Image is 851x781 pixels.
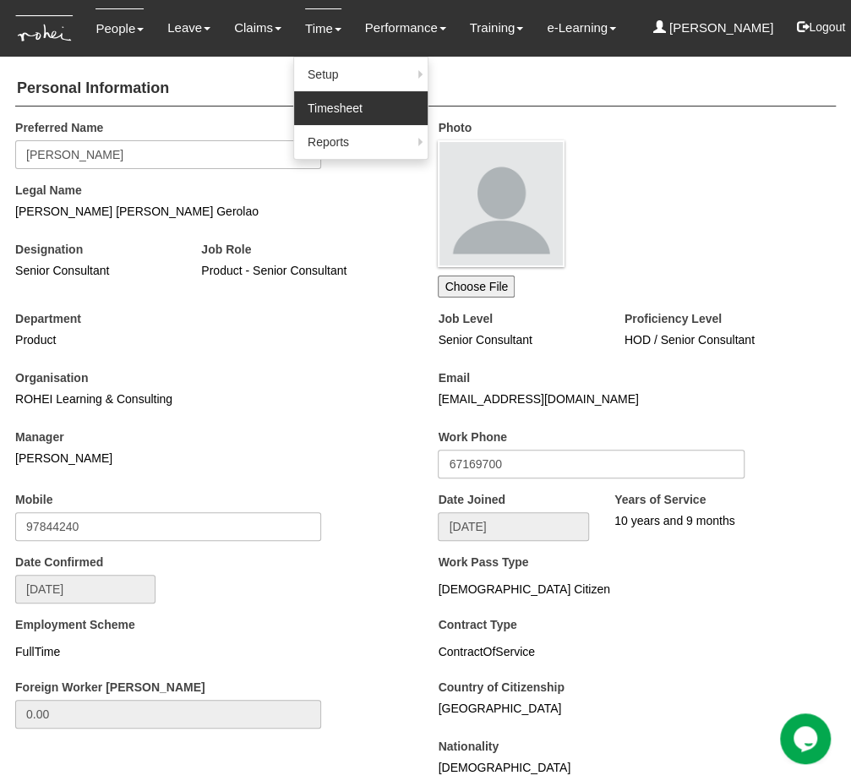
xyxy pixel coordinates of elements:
p: [EMAIL_ADDRESS][DOMAIN_NAME] [438,390,744,407]
label: Designation [15,241,83,258]
div: ContractOfService [438,637,744,666]
label: Work Phone [438,429,506,445]
a: Leave [167,8,210,47]
label: Years of Service [614,491,706,508]
label: Manager [15,429,64,445]
label: Proficiency Level [625,310,722,327]
p: [PERSON_NAME] [PERSON_NAME] Gerolao [15,203,321,220]
label: Employment Scheme [15,616,135,633]
a: Training [470,8,524,47]
input: Choose File [438,276,515,298]
a: Performance [365,8,446,47]
label: Work Pass Type [438,554,528,571]
label: Preferred Name [15,119,103,136]
a: [PERSON_NAME] [653,8,774,47]
label: Date Confirmed [15,554,103,571]
p: [PERSON_NAME] [15,450,321,467]
label: Department [15,310,81,327]
p: [DEMOGRAPHIC_DATA] [438,759,744,776]
a: Reports [294,125,428,159]
label: Nationality [438,738,499,755]
iframe: chat widget [780,713,834,764]
a: Timesheet [294,91,428,125]
a: People [95,8,144,48]
a: Time [305,8,341,48]
p: HOD / Senior Consultant [625,331,798,348]
a: Setup [294,57,428,91]
p: Senior Consultant [15,262,188,279]
h4: Personal Information [15,72,836,106]
label: Legal Name [15,182,82,199]
p: Senior Consultant [438,331,611,348]
p: ROHEI Learning & Consulting [15,390,321,407]
img: profile.png [438,140,565,267]
p: Product - Senior Consultant [201,262,374,279]
label: Photo [438,119,472,136]
a: Claims [234,8,281,47]
p: Product [15,331,321,348]
label: Job Level [438,310,493,327]
p: [GEOGRAPHIC_DATA] [438,700,744,717]
label: Email [438,369,469,386]
div: [DEMOGRAPHIC_DATA] Citizen [438,575,744,603]
div: 10 years and 9 months [614,512,800,529]
label: Contract Type [438,616,516,633]
label: Foreign Worker [PERSON_NAME] [15,679,205,696]
a: e-Learning [547,8,616,47]
label: Country of Citizenship [438,679,564,696]
label: Date Joined [438,491,505,508]
label: Organisation [15,369,88,386]
div: FullTime [15,637,321,666]
label: Job Role [201,241,251,258]
label: Mobile [15,491,52,508]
